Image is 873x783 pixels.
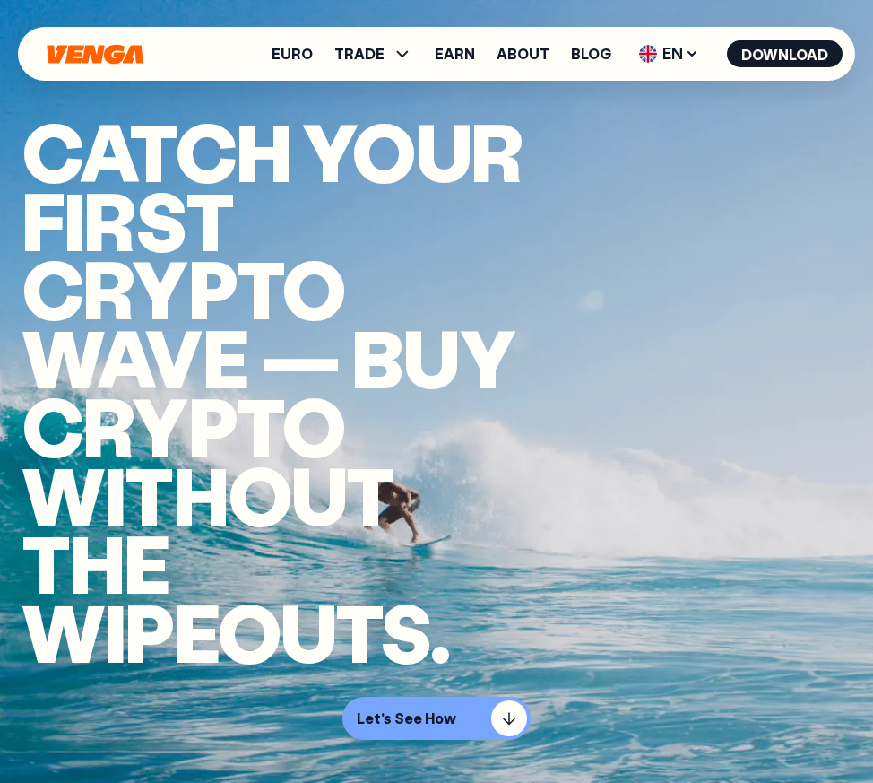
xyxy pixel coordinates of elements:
[22,117,540,666] h1: Catch your first crypto wave — buy crypto without the wipeouts.
[497,47,549,61] a: About
[334,43,413,65] span: TRADE
[639,45,657,63] img: flag-uk
[272,47,313,61] a: Euro
[45,44,145,65] svg: Home
[435,47,475,61] a: Earn
[342,697,531,740] button: Let's See How
[633,39,705,68] span: EN
[727,40,843,67] button: Download
[334,47,385,61] span: TRADE
[357,709,456,727] p: Let's See How
[571,47,611,61] a: Blog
